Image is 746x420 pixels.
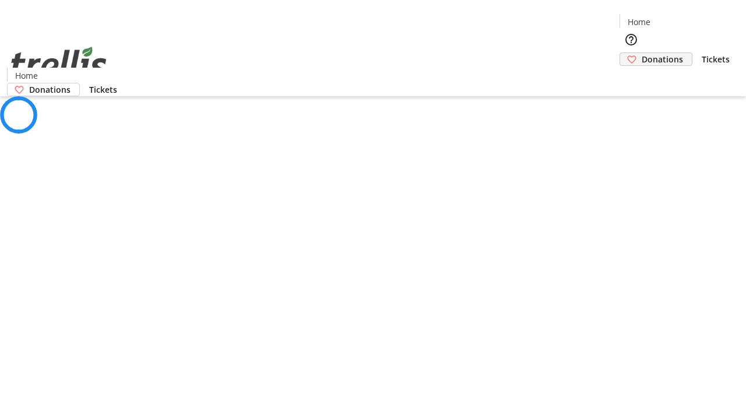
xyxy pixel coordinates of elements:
[692,53,739,65] a: Tickets
[620,52,692,66] a: Donations
[80,83,126,96] a: Tickets
[29,83,71,96] span: Donations
[8,69,45,82] a: Home
[15,69,38,82] span: Home
[628,16,650,28] span: Home
[89,83,117,96] span: Tickets
[620,28,643,51] button: Help
[7,34,111,92] img: Orient E2E Organization nSBodVTfVw's Logo
[620,16,657,28] a: Home
[702,53,730,65] span: Tickets
[7,83,80,96] a: Donations
[642,53,683,65] span: Donations
[620,66,643,89] button: Cart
